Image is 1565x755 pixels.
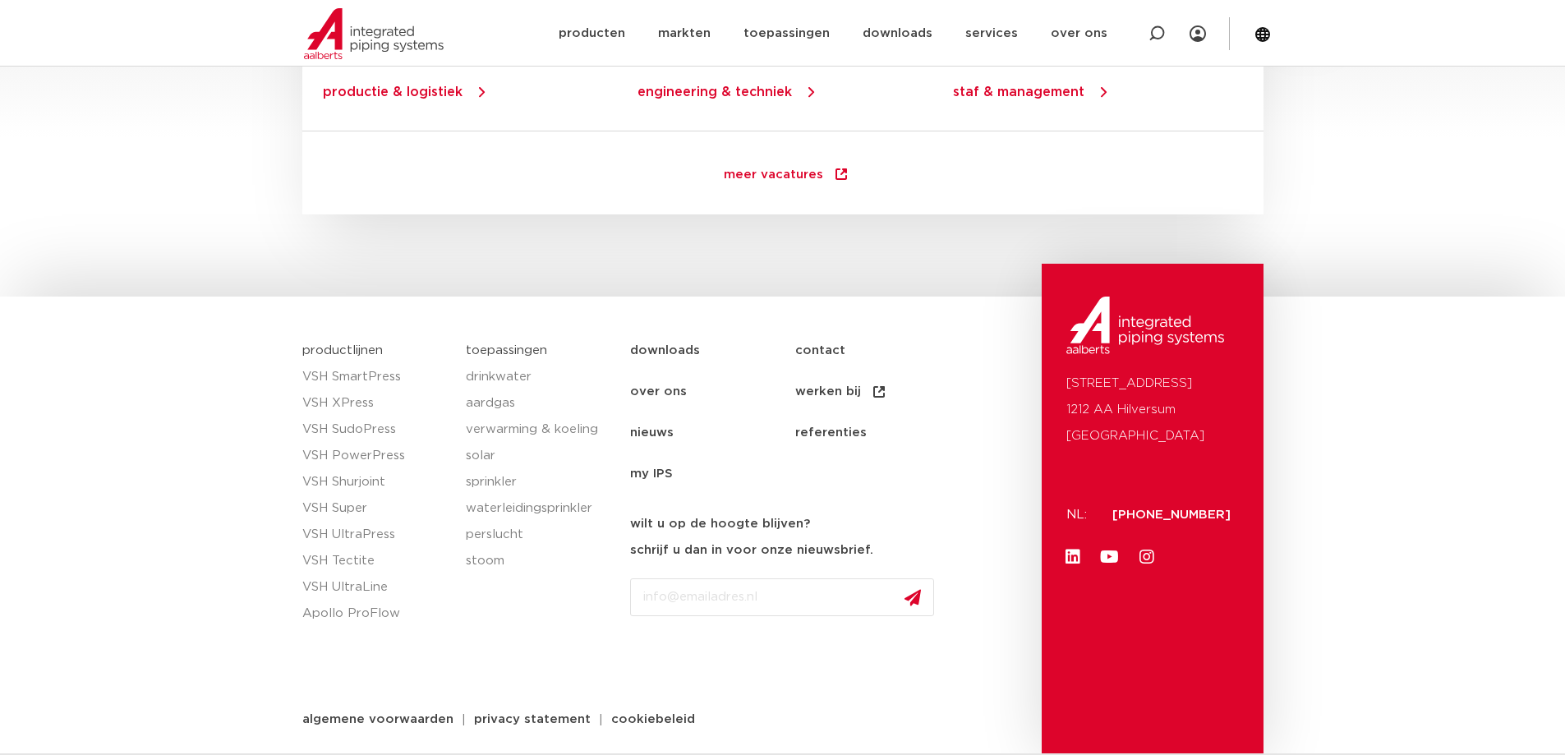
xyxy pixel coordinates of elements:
[1066,371,1239,449] p: [STREET_ADDRESS] 1212 AA Hilversum [GEOGRAPHIC_DATA]
[795,412,960,453] a: referenties
[302,364,450,390] a: VSH SmartPress
[599,713,707,725] a: cookiebeleid
[691,152,882,198] a: meer vacatures
[302,417,450,443] a: VSH SudoPress
[630,629,880,693] iframe: reCAPTCHA
[302,344,383,357] a: productlijnen
[466,417,614,443] a: verwarming & koeling
[1112,509,1231,521] a: [PHONE_NUMBER]
[466,364,614,390] a: drinkwater
[630,453,795,495] a: my IPS
[630,412,795,453] a: nieuws
[290,713,466,725] a: algemene voorwaarden
[323,85,463,99] a: productie & logistiek
[795,371,960,412] a: werken bij
[466,495,614,522] a: waterleidingsprinkler
[466,443,614,469] a: solar
[474,713,591,725] span: privacy statement
[466,469,614,495] a: sprinkler
[630,544,873,556] strong: schrijf u dan in voor onze nieuwsbrief.
[302,713,453,725] span: algemene voorwaarden
[302,522,450,548] a: VSH UltraPress
[630,578,934,616] input: info@emailadres.nl
[904,589,921,606] img: send.svg
[795,330,960,371] a: contact
[630,330,795,371] a: downloads
[466,522,614,548] a: perslucht
[302,390,450,417] a: VSH XPress
[630,330,1033,495] nav: Menu
[611,713,695,725] span: cookiebeleid
[724,168,823,185] span: meer vacatures
[1066,502,1093,528] p: NL:
[638,85,792,99] a: engineering & techniek
[466,390,614,417] a: aardgas
[630,371,795,412] a: over ons
[302,548,450,574] a: VSH Tectite
[466,344,547,357] a: toepassingen
[302,443,450,469] a: VSH PowerPress
[302,601,450,627] a: Apollo ProFlow
[462,713,603,725] a: privacy statement
[302,495,450,522] a: VSH Super
[952,85,1084,99] a: staf & management
[302,574,450,601] a: VSH UltraLine
[630,518,810,530] strong: wilt u op de hoogte blijven?
[466,548,614,574] a: stoom
[302,469,450,495] a: VSH Shurjoint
